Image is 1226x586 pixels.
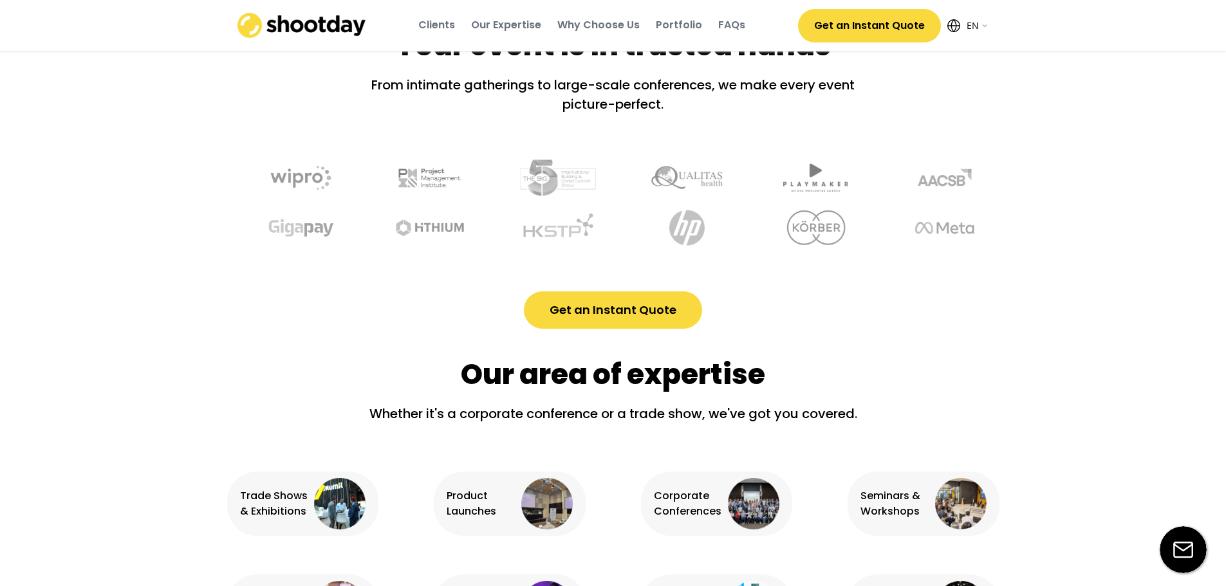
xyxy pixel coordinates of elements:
[255,152,346,203] img: undefined
[557,18,640,32] div: Why Choose Us
[521,478,573,529] img: product%20launches%403x.webp
[447,488,518,519] div: Product Launches
[513,152,603,203] img: undefined
[314,478,366,529] img: exhibition%402x.png
[240,488,311,519] div: Trade Shows & Exhibitions
[728,478,779,529] img: corporate%20conference%403x.webp
[781,203,871,253] img: undefined
[266,203,356,253] img: undefined
[384,152,474,203] img: undefined
[418,18,455,32] div: Clients
[798,9,941,42] button: Get an Instant Quote
[656,18,702,32] div: Portfolio
[909,203,999,253] img: undefined
[652,203,742,253] img: undefined
[899,152,989,203] img: undefined
[947,19,960,32] img: Icon%20feather-globe%20%281%29.svg
[461,354,765,394] div: Our area of expertise
[356,75,871,114] div: From intimate gatherings to large-scale conferences, we make every event picture-perfect.
[860,488,932,519] div: Seminars & Workshops
[654,488,725,519] div: Corporate Conferences
[471,18,541,32] div: Our Expertise
[718,18,745,32] div: FAQs
[1160,526,1207,573] img: email-icon%20%281%29.svg
[770,152,860,203] img: undefined
[523,203,613,253] img: undefined
[935,478,987,529] img: seminars%403x.webp
[395,203,485,253] img: undefined
[237,13,366,38] img: shootday_logo.png
[356,404,871,433] div: Whether it's a corporate conference or a trade show, we've got you covered.
[524,291,702,329] button: Get an Instant Quote
[642,152,732,203] img: undefined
